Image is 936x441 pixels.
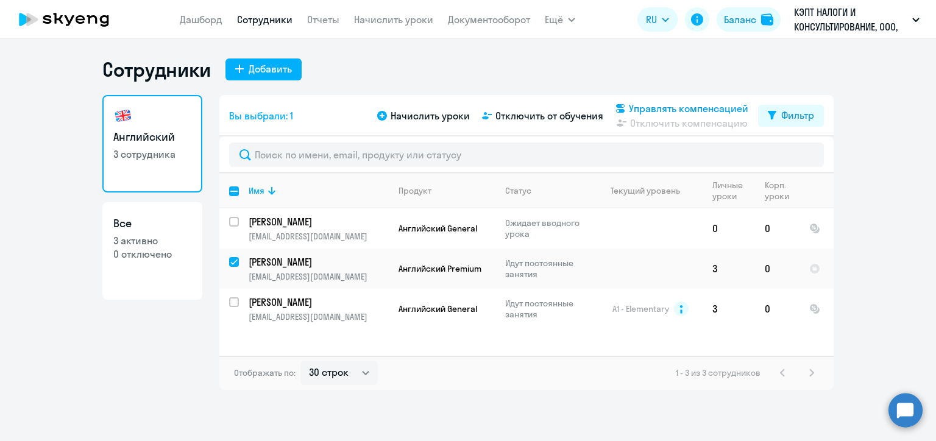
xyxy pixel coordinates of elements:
span: Отображать по: [234,367,296,378]
p: [PERSON_NAME] [249,255,386,269]
button: RU [637,7,678,32]
div: Личные уроки [712,180,754,202]
a: Начислить уроки [354,13,433,26]
span: 1 - 3 из 3 сотрудников [676,367,760,378]
span: Ещё [545,12,563,27]
p: [EMAIL_ADDRESS][DOMAIN_NAME] [249,271,388,282]
div: Имя [249,185,264,196]
span: RU [646,12,657,27]
p: Ожидает вводного урока [505,217,589,239]
div: Продукт [399,185,431,196]
p: [PERSON_NAME] [249,215,386,228]
a: Дашборд [180,13,222,26]
a: Документооборот [448,13,530,26]
div: Текущий уровень [611,185,680,196]
span: Английский General [399,223,477,234]
a: [PERSON_NAME] [249,215,388,228]
div: Статус [505,185,589,196]
span: Управлять компенсацией [629,101,748,116]
a: Все3 активно0 отключено [102,202,202,300]
a: Сотрудники [237,13,292,26]
img: balance [761,13,773,26]
td: 3 [703,289,755,329]
p: 3 сотрудника [113,147,191,161]
div: Фильтр [781,108,814,122]
a: [PERSON_NAME] [249,255,388,269]
span: Начислить уроки [391,108,470,123]
div: Добавить [249,62,292,76]
div: Корп. уроки [765,180,799,202]
td: 0 [755,249,799,289]
a: Отчеты [307,13,339,26]
h3: Английский [113,129,191,145]
button: КЭПТ НАЛОГИ И КОНСУЛЬТИРОВАНИЕ, ООО, Договор 2025 постоплата [788,5,926,34]
div: Личные уроки [712,180,746,202]
a: Английский3 сотрудника [102,95,202,192]
img: english [113,106,133,125]
input: Поиск по имени, email, продукту или статусу [229,143,824,167]
div: Продукт [399,185,495,196]
td: 0 [755,208,799,249]
p: Идут постоянные занятия [505,258,589,280]
span: A1 - Elementary [612,303,669,314]
p: Идут постоянные занятия [505,298,589,320]
p: КЭПТ НАЛОГИ И КОНСУЛЬТИРОВАНИЕ, ООО, Договор 2025 постоплата [794,5,907,34]
p: [EMAIL_ADDRESS][DOMAIN_NAME] [249,311,388,322]
button: Фильтр [758,105,824,127]
span: Английский Premium [399,263,481,274]
button: Добавить [225,58,302,80]
div: Статус [505,185,531,196]
td: 0 [755,289,799,329]
span: Английский General [399,303,477,314]
td: 3 [703,249,755,289]
p: [PERSON_NAME] [249,295,386,309]
h3: Все [113,216,191,231]
p: [EMAIL_ADDRESS][DOMAIN_NAME] [249,231,388,242]
a: [PERSON_NAME] [249,295,388,309]
h1: Сотрудники [102,57,211,82]
div: Корп. уроки [765,180,791,202]
div: Текущий уровень [599,185,702,196]
span: Вы выбрали: 1 [229,108,293,123]
div: Баланс [724,12,756,27]
button: Балансbalance [717,7,781,32]
td: 0 [703,208,755,249]
div: Имя [249,185,388,196]
p: 0 отключено [113,247,191,261]
button: Ещё [545,7,575,32]
span: Отключить от обучения [495,108,603,123]
p: 3 активно [113,234,191,247]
